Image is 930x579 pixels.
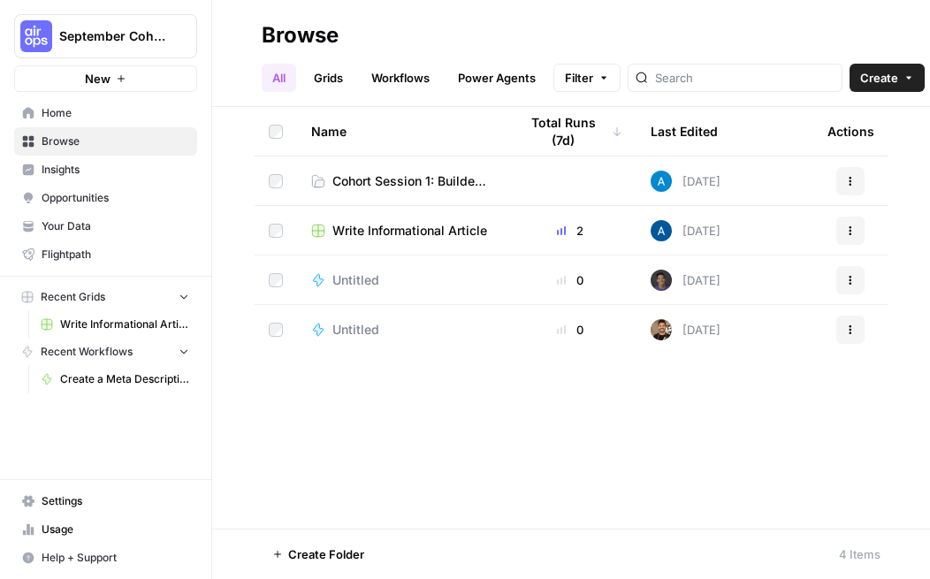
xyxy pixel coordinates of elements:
[33,365,197,393] a: Create a Meta Description ([PERSON_NAME])
[85,70,111,88] span: New
[33,310,197,339] a: Write Informational Article
[42,218,189,234] span: Your Data
[332,271,379,289] span: Untitled
[518,222,622,240] div: 2
[42,247,189,263] span: Flightpath
[60,316,189,332] span: Write Informational Article
[42,162,189,178] span: Insights
[42,550,189,566] span: Help + Support
[565,69,593,87] span: Filter
[447,64,546,92] a: Power Agents
[59,27,166,45] span: September Cohort
[332,172,490,190] span: Cohort Session 1: Builder Exercise
[14,65,197,92] button: New
[311,222,490,240] a: Write Informational Article
[311,271,490,289] a: Untitled
[42,105,189,121] span: Home
[42,522,189,537] span: Usage
[14,339,197,365] button: Recent Workflows
[651,270,720,291] div: [DATE]
[651,171,672,192] img: o3cqybgnmipr355j8nz4zpq1mc6x
[14,127,197,156] a: Browse
[651,270,672,291] img: 52v6d42v34ivydbon8qigpzex0ny
[42,493,189,509] span: Settings
[651,319,672,340] img: 36rz0nf6lyfqsoxlb67712aiq2cf
[41,289,105,305] span: Recent Grids
[651,319,720,340] div: [DATE]
[42,133,189,149] span: Browse
[262,64,296,92] a: All
[655,69,835,87] input: Search
[14,515,197,544] a: Usage
[288,545,364,563] span: Create Folder
[42,190,189,206] span: Opportunities
[14,487,197,515] a: Settings
[332,321,379,339] span: Untitled
[14,156,197,184] a: Insights
[14,284,197,310] button: Recent Grids
[14,240,197,269] a: Flightpath
[303,64,354,92] a: Grids
[839,545,880,563] div: 4 Items
[262,540,375,568] button: Create Folder
[14,184,197,212] a: Opportunities
[41,344,133,360] span: Recent Workflows
[651,107,718,156] div: Last Edited
[311,321,490,339] a: Untitled
[262,21,339,50] div: Browse
[20,20,52,52] img: September Cohort Logo
[651,171,720,192] div: [DATE]
[14,544,197,572] button: Help + Support
[311,172,490,190] a: Cohort Session 1: Builder Exercise
[850,64,925,92] button: Create
[553,64,621,92] button: Filter
[518,321,622,339] div: 0
[827,107,874,156] div: Actions
[332,222,487,240] span: Write Informational Article
[14,99,197,127] a: Home
[14,14,197,58] button: Workspace: September Cohort
[860,69,898,87] span: Create
[651,220,720,241] div: [DATE]
[518,107,622,156] div: Total Runs (7d)
[361,64,440,92] a: Workflows
[311,107,490,156] div: Name
[14,212,197,240] a: Your Data
[60,371,189,387] span: Create a Meta Description ([PERSON_NAME])
[518,271,622,289] div: 0
[651,220,672,241] img: r14hsbufqv3t0k7vcxcnu0vbeixh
